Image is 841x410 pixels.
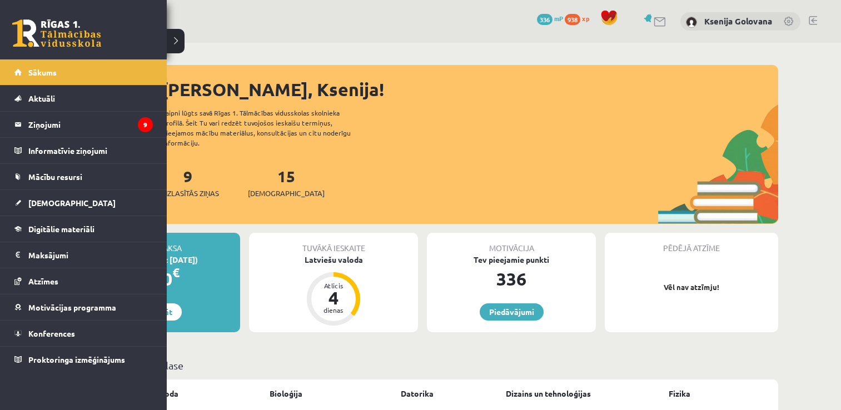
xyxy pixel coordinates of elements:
a: 9Neizlasītās ziņas [157,166,219,199]
legend: Informatīvie ziņojumi [28,138,153,163]
a: Maksājumi [14,242,153,268]
span: [DEMOGRAPHIC_DATA] [28,198,116,208]
a: Digitālie materiāli [14,216,153,242]
a: Informatīvie ziņojumi [14,138,153,163]
span: Aktuāli [28,93,55,103]
div: Latviešu valoda [249,254,418,266]
div: Tev pieejamie punkti [427,254,596,266]
span: € [172,264,180,281]
a: Konferences [14,321,153,346]
a: Motivācijas programma [14,294,153,320]
a: Sākums [14,59,153,85]
a: Ksenija Golovana [704,16,772,27]
span: xp [582,14,589,23]
legend: Maksājumi [28,242,153,268]
span: Sākums [28,67,57,77]
span: Digitālie materiāli [28,224,94,234]
span: Atzīmes [28,276,58,286]
a: Atzīmes [14,268,153,294]
span: 938 [565,14,580,25]
span: Motivācijas programma [28,302,116,312]
p: Mācību plāns 9.a JK klase [71,358,774,373]
div: Pēdējā atzīme [605,233,778,254]
a: Ziņojumi9 [14,112,153,137]
span: Proktoringa izmēģinājums [28,354,125,364]
a: Aktuāli [14,86,153,111]
div: Atlicis [317,282,350,289]
i: 9 [138,117,153,132]
a: Dizains un tehnoloģijas [506,388,591,399]
a: Latviešu valoda Atlicis 4 dienas [249,254,418,327]
div: [PERSON_NAME], Ksenija! [161,76,778,103]
a: Rīgas 1. Tālmācības vidusskola [12,19,101,47]
a: Fizika [669,388,690,399]
legend: Ziņojumi [28,112,153,137]
span: Neizlasītās ziņas [157,188,219,199]
div: Laipni lūgts savā Rīgas 1. Tālmācības vidusskolas skolnieka profilā. Šeit Tu vari redzēt tuvojošo... [162,108,370,148]
div: 4 [317,289,350,307]
a: Mācību resursi [14,164,153,189]
a: 938 xp [565,14,595,23]
a: 15[DEMOGRAPHIC_DATA] [248,166,325,199]
div: dienas [317,307,350,313]
div: Motivācija [427,233,596,254]
a: [DEMOGRAPHIC_DATA] [14,190,153,216]
p: Vēl nav atzīmju! [610,282,773,293]
a: Bioloģija [270,388,302,399]
img: Ksenija Golovana [686,17,697,28]
div: Tuvākā ieskaite [249,233,418,254]
span: [DEMOGRAPHIC_DATA] [248,188,325,199]
span: Konferences [28,328,75,338]
span: 336 [537,14,553,25]
a: Piedāvājumi [480,303,544,321]
span: Mācību resursi [28,172,82,182]
a: Proktoringa izmēģinājums [14,347,153,372]
a: 336 mP [537,14,563,23]
a: Datorika [401,388,434,399]
span: mP [554,14,563,23]
div: 336 [427,266,596,292]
